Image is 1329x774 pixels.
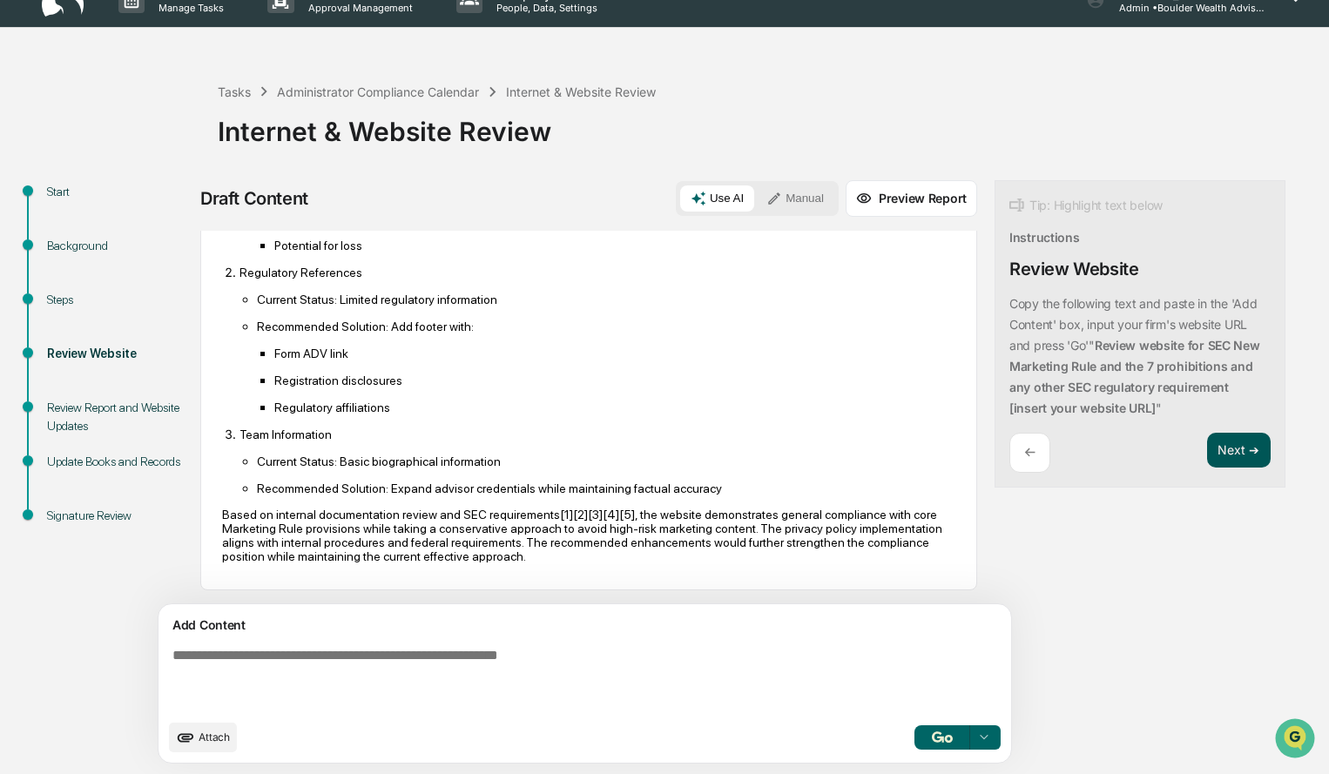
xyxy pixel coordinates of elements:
[169,615,1001,636] div: Add Content
[239,266,955,279] p: Regulatory References
[1009,195,1163,216] div: Tip: Highlight text below
[47,183,190,201] div: Start
[1009,338,1260,415] strong: Review website for SEC New Marketing Rule and the 7 prohibitions and any other SEC regulatory req...
[17,254,31,268] div: 🔎
[1024,444,1036,461] p: ←
[506,84,656,99] div: Internet & Website Review
[144,219,216,237] span: Attestations
[274,239,955,252] p: Potential for loss
[296,138,317,159] button: Start new chat
[932,731,953,743] img: Go
[35,252,110,270] span: Data Lookup
[126,221,140,235] div: 🗄️
[200,188,308,209] div: Draft Content
[17,37,317,64] p: How can we help?
[560,508,588,522] span: [1][2]
[145,2,233,14] p: Manage Tasks
[47,291,190,309] div: Steps
[169,723,237,752] button: upload document
[257,481,955,495] p: Recommended Solution: Expand advisor credentials while maintaining factual accuracy
[59,133,286,151] div: Start new chat
[482,2,606,14] p: People, Data, Settings
[277,84,479,99] div: Administrator Compliance Calendar
[47,345,190,363] div: Review Website
[257,454,955,468] p: Current Status: Basic biographical information
[274,347,955,360] p: Form ADV link
[680,185,754,212] button: Use AI
[239,427,955,441] p: Team Information
[846,180,977,217] button: Preview Report
[59,151,220,165] div: We're available if you need us!
[1105,2,1267,14] p: Admin • Boulder Wealth Advisors
[222,508,955,563] p: Based on internal documentation review and SEC requirements [5], the website demonstrates general...
[1009,259,1138,279] div: Review Website
[588,508,619,522] span: [3][4]
[17,221,31,235] div: 🖐️
[35,219,112,237] span: Preclearance
[218,102,1320,147] div: Internet & Website Review
[10,212,119,244] a: 🖐️Preclearance
[257,320,955,333] p: Recommended Solution: Add footer with:
[1009,230,1080,245] div: Instructions
[10,246,117,277] a: 🔎Data Lookup
[914,725,970,750] button: Go
[47,507,190,525] div: Signature Review
[47,237,190,255] div: Background
[17,133,49,165] img: 1746055101610-c473b297-6a78-478c-a979-82029cc54cd1
[199,730,230,744] span: Attach
[274,374,955,387] p: Registration disclosures
[119,212,223,244] a: 🗄️Attestations
[218,84,251,99] div: Tasks
[756,185,834,212] button: Manual
[123,294,211,308] a: Powered byPylon
[45,79,287,98] input: Clear
[1009,338,1260,415] p: " "
[257,293,955,306] p: Current Status: Limited regulatory information
[1009,296,1257,353] p: Copy the following text and paste in the 'Add Content' box, input your firm's website URL and pre...
[294,2,422,14] p: Approval Management
[1273,717,1320,764] iframe: Open customer support
[1207,433,1271,468] button: Next ➔
[173,295,211,308] span: Pylon
[47,453,190,471] div: Update Books and Records
[274,400,955,414] p: Regulatory affiliations
[47,399,190,435] div: Review Report and Website Updates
